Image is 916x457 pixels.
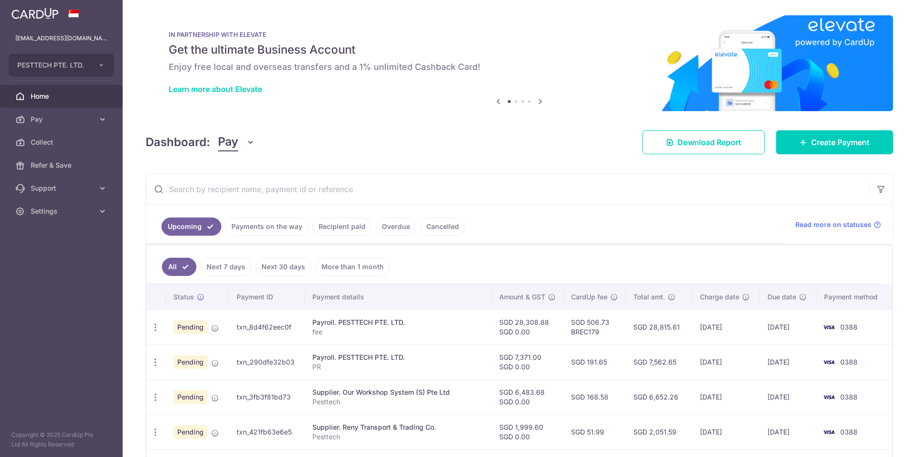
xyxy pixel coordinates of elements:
a: Recipient paid [312,217,372,236]
a: All [162,258,196,276]
p: [EMAIL_ADDRESS][DOMAIN_NAME] [15,34,107,43]
span: Home [31,91,94,101]
td: txn_421fb63e6e5 [229,414,305,449]
td: SGD 7,562.65 [626,344,693,379]
td: SGD 28,308.88 SGD 0.00 [492,309,563,344]
img: Bank Card [819,426,838,438]
td: [DATE] [692,344,760,379]
a: Overdue [376,217,416,236]
h5: Get the ultimate Business Account [169,42,870,57]
span: Settings [31,206,94,216]
span: Collect [31,137,94,147]
td: [DATE] [760,414,816,449]
div: Supplier. Our Workshop System (S) Pte Ltd [312,388,484,397]
img: Bank Card [819,356,838,368]
img: Renovation banner [146,15,893,111]
td: SGD 6,483.68 SGD 0.00 [492,379,563,414]
span: Read more on statuses [795,220,871,229]
a: Next 7 days [200,258,252,276]
span: Amount & GST [499,292,545,302]
span: Download Report [677,137,741,148]
td: txn_290dfe32b03 [229,344,305,379]
td: txn_3fb3f81bd73 [229,379,305,414]
p: Pesttech [312,432,484,442]
span: Pending [173,425,207,439]
a: More than 1 month [315,258,390,276]
a: Payments on the way [225,217,309,236]
span: 0388 [840,428,858,436]
td: [DATE] [692,309,760,344]
th: Payment details [305,285,492,309]
span: 0388 [840,358,858,366]
div: Supplier. Reny Transport & Trading Co. [312,423,484,432]
a: Read more on statuses [795,220,881,229]
span: Due date [767,292,796,302]
td: [DATE] [692,379,760,414]
p: IN PARTNERSHIP WITH ELEVATE [169,31,870,38]
button: PESTTECH PTE. LTD. [9,54,114,77]
span: Pending [173,355,207,369]
td: SGD 6,652.26 [626,379,693,414]
div: Payroll. PESTTECH PTE. LTD. [312,353,484,362]
td: SGD 51.99 [563,414,626,449]
h6: Enjoy free local and overseas transfers and a 1% unlimited Cashback Card! [169,61,870,73]
td: [DATE] [692,414,760,449]
td: SGD 191.65 [563,344,626,379]
p: PR [312,362,484,372]
a: Learn more about Elevate [169,84,262,94]
span: PESTTECH PTE. LTD. [17,60,88,70]
td: SGD 1,999.60 SGD 0.00 [492,414,563,449]
a: Upcoming [161,217,221,236]
p: Pesttech [312,397,484,407]
td: [DATE] [760,379,816,414]
span: Create Payment [811,137,870,148]
span: 0388 [840,323,858,331]
span: Status [173,292,194,302]
td: [DATE] [760,309,816,344]
span: Pending [173,320,207,334]
span: Pay [31,114,94,124]
td: txn_8d4f62eec0f [229,309,305,344]
td: SGD 2,051.59 [626,414,693,449]
a: Create Payment [776,130,893,154]
span: Pending [173,390,207,404]
span: Pay [218,133,238,151]
input: Search by recipient name, payment id or reference [146,174,870,205]
img: Bank Card [819,321,838,333]
img: CardUp [11,8,58,19]
a: Next 30 days [255,258,311,276]
span: Charge date [700,292,739,302]
img: Bank Card [819,391,838,403]
td: SGD 506.73 BREC179 [563,309,626,344]
th: Payment method [816,285,892,309]
td: [DATE] [760,344,816,379]
span: 0388 [840,393,858,401]
p: fee [312,327,484,337]
span: Total amt. [633,292,665,302]
td: SGD 28,815.61 [626,309,693,344]
span: Refer & Save [31,160,94,170]
td: SGD 7,371.00 SGD 0.00 [492,344,563,379]
h4: Dashboard: [146,134,210,151]
span: Support [31,183,94,193]
div: Payroll. PESTTECH PTE. LTD. [312,318,484,327]
td: SGD 168.58 [563,379,626,414]
button: Pay [218,133,255,151]
th: Payment ID [229,285,305,309]
a: Download Report [642,130,765,154]
a: Cancelled [420,217,465,236]
span: CardUp fee [571,292,607,302]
